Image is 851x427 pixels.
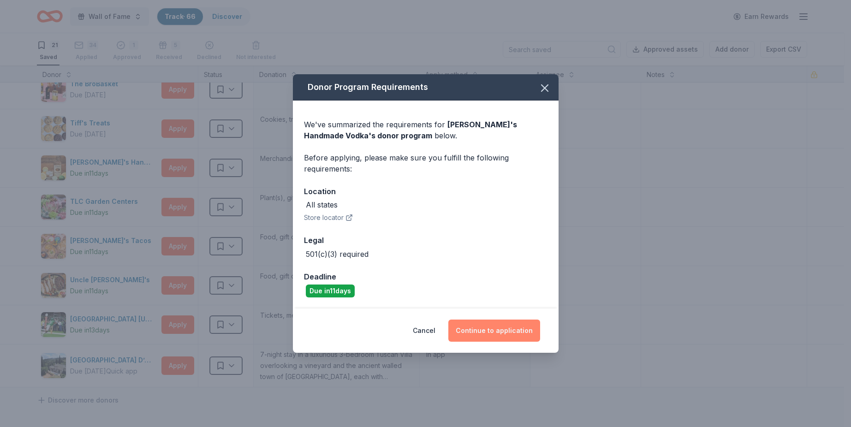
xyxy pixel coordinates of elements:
div: Legal [304,234,547,246]
div: Before applying, please make sure you fulfill the following requirements: [304,152,547,174]
div: Donor Program Requirements [293,74,559,101]
button: Continue to application [448,320,540,342]
div: 501(c)(3) required [306,249,369,260]
button: Cancel [413,320,435,342]
div: Deadline [304,271,547,283]
button: Store locator [304,212,353,223]
div: Location [304,185,547,197]
div: Due in 11 days [306,285,355,297]
div: We've summarized the requirements for below. [304,119,547,141]
div: All states [306,199,338,210]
